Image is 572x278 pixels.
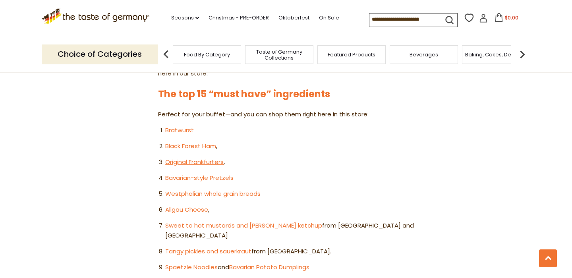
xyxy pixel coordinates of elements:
a: Baking, Cakes, Desserts [465,52,527,58]
li: , [165,157,414,167]
img: next arrow [514,46,530,62]
a: Sweet to hot mustards and [PERSON_NAME] ketchup [165,221,322,230]
a: Allgau Cheese [165,205,208,214]
a: Tangy pickles and sauerkraut [165,247,251,255]
li: , [165,205,414,215]
a: Bavarian Potato Dumplings [229,263,309,271]
a: The top 15 “must have” ingredients [158,87,330,100]
a: Original Frankfurters [165,158,224,166]
a: Seasons [171,14,199,22]
a: Beverages [410,52,438,58]
p: Choice of Categories [42,44,158,64]
a: Featured Products [328,52,375,58]
a: Oktoberfest [278,14,309,22]
a: On Sale [319,14,339,22]
a: Westphalian whole grain breads [165,189,261,198]
a: Taste of Germany Collections [247,49,311,61]
li: and [165,263,414,272]
li: from [GEOGRAPHIC_DATA] and [GEOGRAPHIC_DATA] [165,221,414,241]
span: $0.00 [505,14,518,21]
a: Black Forest Ham [165,142,216,150]
a: Christmas - PRE-ORDER [209,14,269,22]
a: Bratwurst [165,126,194,134]
p: Perfect for your buffet—and you can shop them right here in this store: [158,110,414,120]
a: Spaetzle Noodles [165,263,218,271]
li: from [GEOGRAPHIC_DATA]. [165,247,414,257]
a: Food By Category [184,52,230,58]
button: $0.00 [489,13,523,25]
li: , [165,141,414,151]
a: Bavarian-style Pretzels [165,174,234,182]
img: previous arrow [158,46,174,62]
